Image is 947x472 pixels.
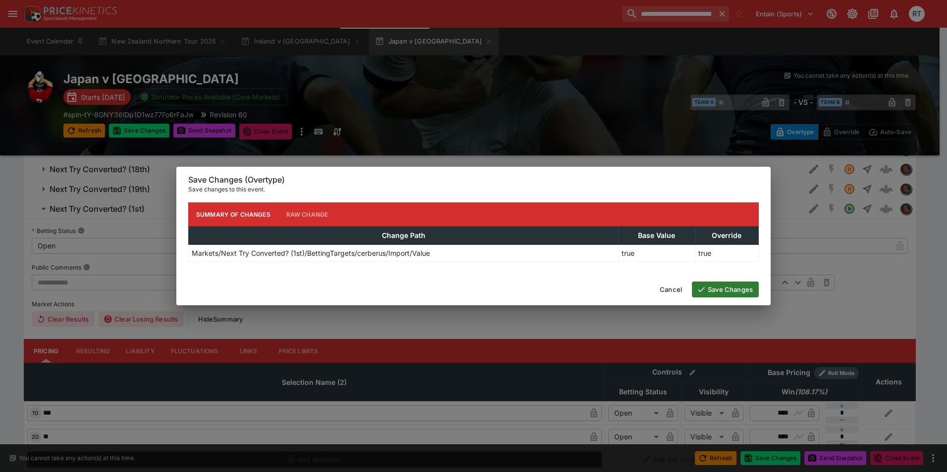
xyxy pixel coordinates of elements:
[188,185,759,194] p: Save changes to this event.
[189,227,619,245] th: Change Path
[619,227,695,245] th: Base Value
[692,282,759,297] button: Save Changes
[695,245,758,262] td: true
[192,248,430,258] p: Markets/Next Try Converted? (1st)/BettingTargets/cerberus/Import/Value
[278,202,336,226] button: Raw Change
[695,227,758,245] th: Override
[619,245,695,262] td: true
[654,282,688,297] button: Cancel
[188,202,278,226] button: Summary of Changes
[188,175,759,185] h6: Save Changes (Overtype)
